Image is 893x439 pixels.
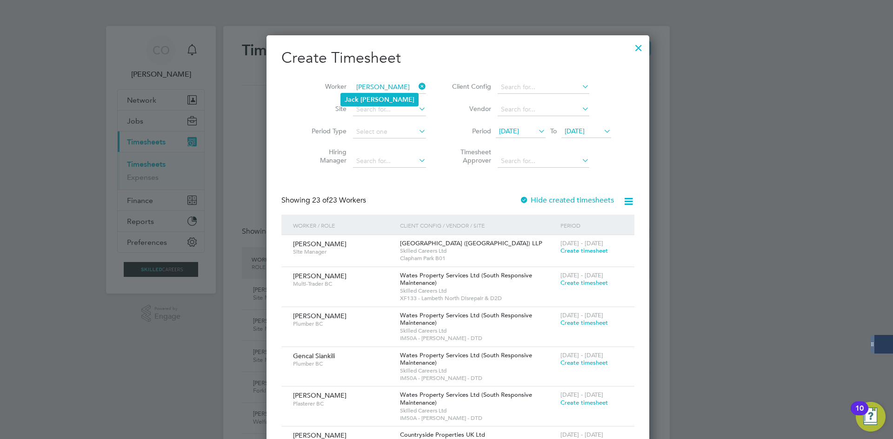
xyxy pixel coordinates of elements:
span: Wates Property Services Ltd (South Responsive Maintenance) [400,391,532,406]
span: [DATE] - [DATE] [560,351,603,359]
span: IM50A - [PERSON_NAME] - DTD [400,414,556,422]
span: Create timesheet [560,319,608,327]
span: IM50A - [PERSON_NAME] - DTD [400,334,556,342]
span: Plumber BC [293,360,393,367]
span: Site Manager [293,248,393,256]
span: To [547,125,560,137]
span: XF133 - Lambeth North Disrepair & D2D [400,295,556,302]
span: IM50A - [PERSON_NAME] - DTD [400,374,556,382]
label: Vendor [449,105,491,113]
div: Period [558,215,625,236]
input: Search for... [498,103,589,116]
div: Showing [281,196,368,205]
span: Create timesheet [560,359,608,367]
span: Wates Property Services Ltd (South Responsive Maintenance) [400,271,532,287]
span: Skilled Careers Ltd [400,327,556,334]
input: Select one [353,125,426,138]
span: [PERSON_NAME] [293,391,347,400]
span: [DATE] - [DATE] [560,311,603,319]
div: Worker / Role [291,215,398,236]
input: Search for... [498,155,589,168]
span: 23 Workers [312,196,366,205]
input: Search for... [498,81,589,94]
b: [PERSON_NAME] [360,96,414,104]
span: Create timesheet [560,279,608,287]
span: [PERSON_NAME] [293,272,347,280]
span: Countryside Properties UK Ltd [400,431,485,439]
b: Jack [345,96,359,104]
input: Search for... [353,155,426,168]
span: Clapham Park B01 [400,255,556,262]
span: [DATE] [499,127,519,135]
input: Search for... [353,103,426,116]
span: Skilled Careers Ltd [400,407,556,414]
div: Client Config / Vendor / Site [398,215,558,236]
span: [PERSON_NAME] [293,240,347,248]
label: Timesheet Approver [449,148,491,164]
label: Client Config [449,82,491,91]
span: [DATE] - [DATE] [560,431,603,439]
span: [DATE] [565,127,585,135]
div: 10 [855,408,864,420]
span: Skilled Careers Ltd [400,247,556,255]
button: Open Resource Center, 10 new notifications [856,402,886,432]
span: [GEOGRAPHIC_DATA] ([GEOGRAPHIC_DATA]) LLP [400,239,542,247]
label: Period Type [305,127,347,135]
span: Wates Property Services Ltd (South Responsive Maintenance) [400,351,532,367]
span: Create timesheet [560,399,608,406]
span: [DATE] - [DATE] [560,271,603,279]
label: Period [449,127,491,135]
span: Plasterer BC [293,400,393,407]
span: [DATE] - [DATE] [560,391,603,399]
label: Site [305,105,347,113]
label: Hiring Manager [305,148,347,164]
h2: Create Timesheet [281,48,634,68]
span: Multi-Trader BC [293,280,393,288]
span: Gencal Siankili [293,352,335,360]
span: Plumber BC [293,320,393,328]
label: Hide created timesheets [520,196,614,205]
span: [DATE] - [DATE] [560,239,603,247]
span: 23 of [312,196,329,205]
input: Search for... [353,81,426,94]
span: Skilled Careers Ltd [400,367,556,374]
span: Wates Property Services Ltd (South Responsive Maintenance) [400,311,532,327]
span: [PERSON_NAME] [293,312,347,320]
span: Skilled Careers Ltd [400,287,556,295]
label: Worker [305,82,347,91]
span: Create timesheet [560,247,608,255]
